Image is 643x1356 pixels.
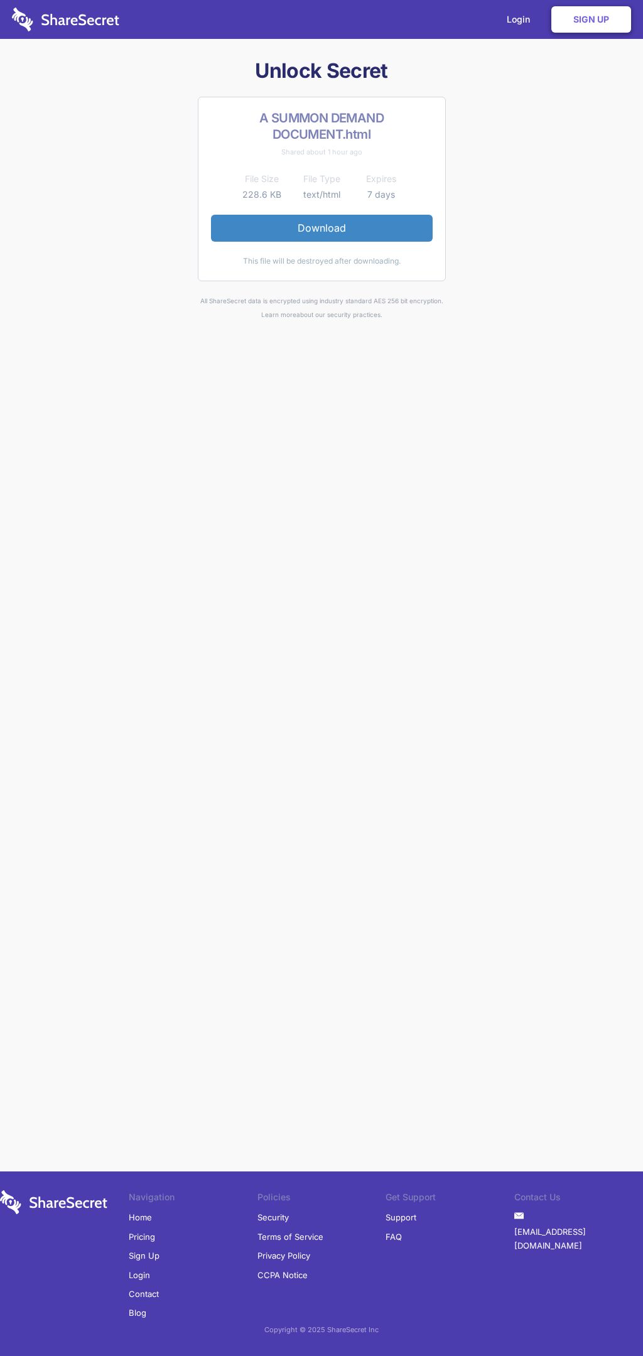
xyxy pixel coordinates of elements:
[514,1190,643,1208] li: Contact Us
[211,254,433,268] div: This file will be destroyed after downloading.
[257,1266,308,1284] a: CCPA Notice
[352,171,411,186] th: Expires
[257,1190,386,1208] li: Policies
[292,187,352,202] td: text/html
[211,215,433,241] a: Download
[257,1208,289,1227] a: Security
[129,1246,159,1265] a: Sign Up
[129,1190,257,1208] li: Navigation
[232,171,292,186] th: File Size
[551,6,631,33] a: Sign Up
[129,1266,150,1284] a: Login
[261,311,296,318] a: Learn more
[211,145,433,159] div: Shared about 1 hour ago
[386,1190,514,1208] li: Get Support
[257,1246,310,1265] a: Privacy Policy
[386,1227,402,1246] a: FAQ
[129,1208,152,1227] a: Home
[352,187,411,202] td: 7 days
[386,1208,416,1227] a: Support
[232,187,292,202] td: 228.6 KB
[211,110,433,143] h2: A SUMMON DEMAND DOCUMENT.html
[129,1284,159,1303] a: Contact
[514,1222,643,1256] a: [EMAIL_ADDRESS][DOMAIN_NAME]
[12,8,119,31] img: logo-wordmark-white-trans-d4663122ce5f474addd5e946df7df03e33cb6a1c49d2221995e7729f52c070b2.svg
[292,171,352,186] th: File Type
[129,1227,155,1246] a: Pricing
[129,1303,146,1322] a: Blog
[257,1227,323,1246] a: Terms of Service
